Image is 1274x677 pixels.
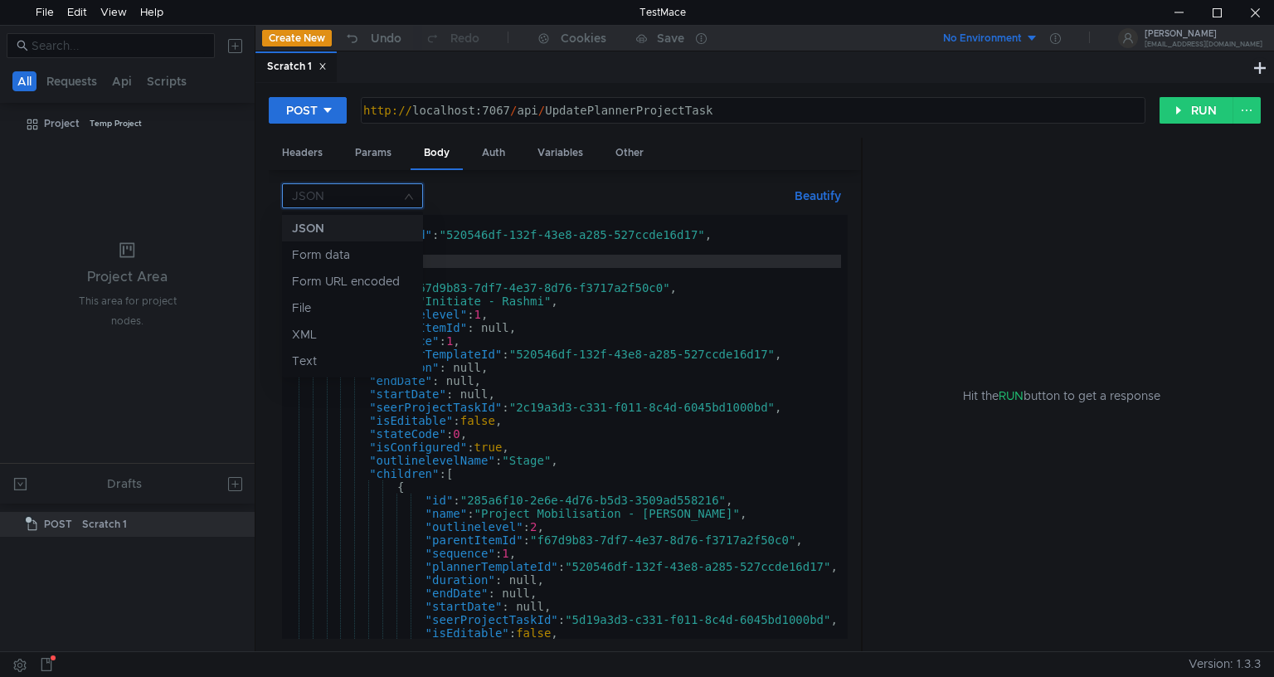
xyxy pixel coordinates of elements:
[292,325,413,343] div: XML
[292,246,413,264] div: Form data
[292,272,413,290] div: Form URL encoded
[292,219,413,237] div: JSON
[292,299,413,317] div: File
[292,352,413,370] div: Text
